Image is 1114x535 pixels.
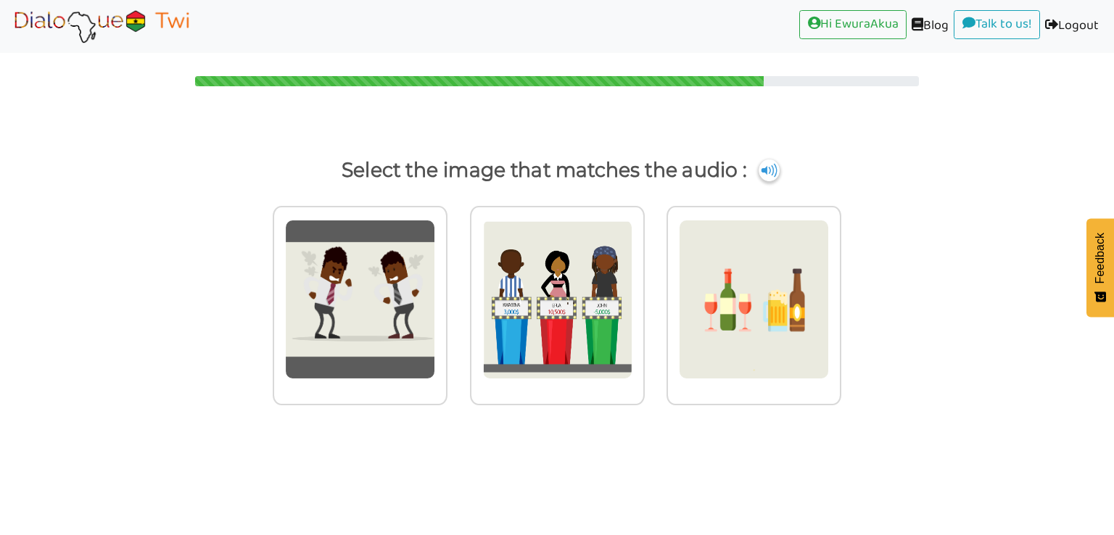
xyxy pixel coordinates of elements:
p: Select the image that matches the audio : [28,153,1086,188]
span: Feedback [1094,233,1107,283]
img: akansie(shannon).png [482,220,632,379]
img: ntckwa.png [285,220,435,379]
img: nsa.png [679,220,829,379]
a: Logout [1040,10,1104,43]
a: Talk to us! [954,10,1040,39]
button: Feedback - Show survey [1086,218,1114,317]
img: Select Course Page [10,8,193,44]
a: Blog [907,10,954,43]
img: cuNL5YgAAAABJRU5ErkJggg== [759,159,780,181]
a: Hi EwuraAkua [799,10,907,39]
